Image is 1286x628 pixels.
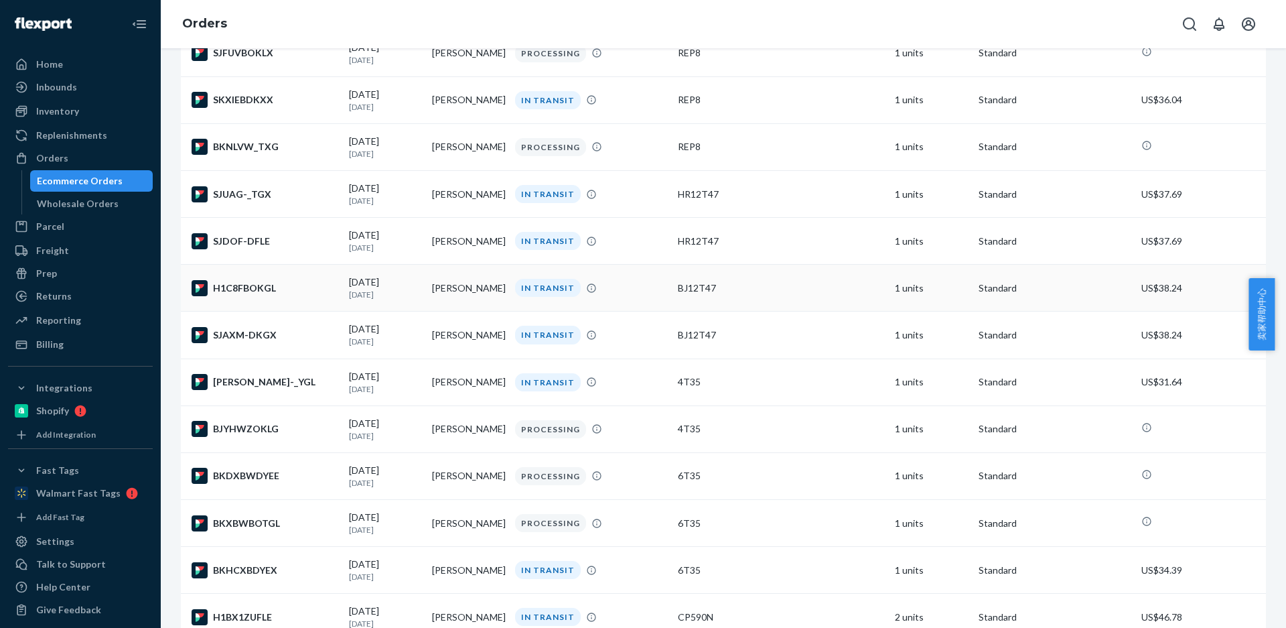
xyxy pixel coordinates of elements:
[8,240,153,261] a: Freight
[349,336,421,347] p: [DATE]
[349,182,421,206] div: [DATE]
[515,91,581,109] div: IN TRANSIT
[349,370,421,395] div: [DATE]
[515,561,581,579] div: IN TRANSIT
[979,469,1131,483] p: Standard
[192,609,338,625] div: H1BX1ZUFLE
[36,429,96,440] div: Add Integration
[427,312,510,359] td: [PERSON_NAME]
[1136,265,1266,312] td: US$38.24
[36,535,74,548] div: Settings
[427,405,510,452] td: [PERSON_NAME]
[889,547,973,594] td: 1 units
[515,279,581,297] div: IN TRANSIT
[349,289,421,300] p: [DATE]
[979,93,1131,107] p: Standard
[349,242,421,253] p: [DATE]
[515,514,586,532] div: PROCESSING
[889,500,973,547] td: 1 units
[427,171,510,218] td: [PERSON_NAME]
[15,17,72,31] img: Flexport logo
[1235,11,1262,38] button: Open account menu
[8,400,153,422] a: Shopify
[889,218,973,265] td: 1 units
[8,216,153,237] a: Parcel
[979,46,1131,60] p: Standard
[36,464,79,477] div: Fast Tags
[349,558,421,582] div: [DATE]
[192,421,338,437] div: BJYHWZOKLG
[8,54,153,75] a: Home
[678,517,884,530] div: 6T35
[1176,11,1203,38] button: Open Search Box
[37,174,123,188] div: Ecommerce Orders
[427,452,510,499] td: [PERSON_NAME]
[349,417,421,442] div: [DATE]
[678,422,884,436] div: 4T35
[8,531,153,552] a: Settings
[979,281,1131,295] p: Standard
[427,359,510,405] td: [PERSON_NAME]
[349,383,421,395] p: [DATE]
[192,562,338,578] div: BKHCXBDYEX
[192,186,338,202] div: SJUAG-_TGX
[349,195,421,206] p: [DATE]
[427,547,510,594] td: [PERSON_NAME]
[979,140,1131,153] p: Standard
[126,11,153,38] button: Close Navigation
[182,16,227,31] a: Orders
[349,464,421,489] div: [DATE]
[889,265,973,312] td: 1 units
[1136,218,1266,265] td: US$37.69
[349,524,421,536] p: [DATE]
[427,123,510,170] td: [PERSON_NAME]
[678,328,884,342] div: BJ12T47
[349,88,421,113] div: [DATE]
[515,138,586,156] div: PROCESSING
[349,54,421,66] p: [DATE]
[8,263,153,284] a: Prep
[979,517,1131,530] p: Standard
[979,328,1131,342] p: Standard
[8,76,153,98] a: Inbounds
[979,188,1131,201] p: Standard
[979,235,1131,248] p: Standard
[349,135,421,160] div: [DATE]
[36,487,121,500] div: Walmart Fast Tags
[979,375,1131,389] p: Standard
[1136,547,1266,594] td: US$34.39
[8,599,153,621] button: Give Feedback
[889,405,973,452] td: 1 units
[8,147,153,169] a: Orders
[8,427,153,443] a: Add Integration
[36,603,101,617] div: Give Feedback
[889,123,973,170] td: 1 units
[192,327,338,343] div: SJAXM-DKGX
[171,5,238,44] ol: breadcrumbs
[427,76,510,123] td: [PERSON_NAME]
[979,564,1131,577] p: Standard
[889,29,973,76] td: 1 units
[349,511,421,536] div: [DATE]
[36,404,69,418] div: Shopify
[515,420,586,438] div: PROCESSING
[515,608,581,626] div: IN TRANSIT
[36,314,81,327] div: Reporting
[30,170,153,192] a: Ecommerce Orders
[1136,171,1266,218] td: US$37.69
[8,576,153,598] a: Help Center
[192,468,338,484] div: BKDXBWDYEE
[889,452,973,499] td: 1 units
[349,148,421,160] p: [DATE]
[192,515,338,531] div: BKXBWBOTGL
[678,564,884,577] div: 6T35
[678,188,884,201] div: HR12T47
[192,280,338,296] div: H1C8FBOKGL
[8,310,153,331] a: Reporting
[192,45,338,61] div: SJFUVBOKLX
[427,218,510,265] td: [PERSON_NAME]
[1136,312,1266,359] td: US$38.24
[427,500,510,547] td: [PERSON_NAME]
[36,267,57,280] div: Prep
[36,558,106,571] div: Talk to Support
